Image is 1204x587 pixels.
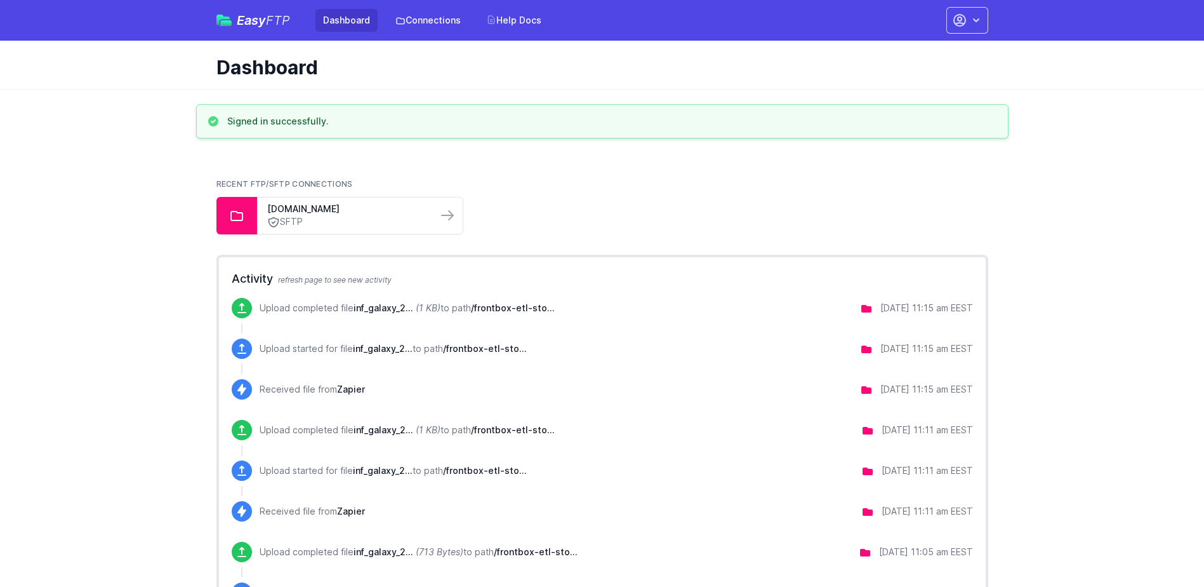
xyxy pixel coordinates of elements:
span: Easy [237,14,290,27]
span: /frontbox-etl-storage/transfer/uploads/eurososgr/salesforce/cases-motor [443,465,527,476]
span: inf_galaxy_20250903_1110.csv [354,424,413,435]
i: (1 KB) [416,302,440,313]
p: Upload completed file to path [260,302,555,314]
a: Connections [388,9,468,32]
span: Zapier [337,384,365,395]
h2: Activity [232,270,973,288]
div: [DATE] 11:15 am EEST [880,342,973,355]
i: (1 KB) [416,424,440,435]
p: Upload completed file to path [260,424,555,436]
span: /frontbox-etl-storage/transfer/uploads/eurososgr/salesforce/cases-motor [494,546,578,557]
span: /frontbox-etl-storage/transfer/uploads/eurososgr/salesforce/cases-motor [471,424,555,435]
i: (713 Bytes) [416,546,463,557]
p: Received file from [260,505,365,518]
div: [DATE] 11:05 am EEST [879,546,973,558]
div: [DATE] 11:15 am EEST [880,302,973,314]
span: /frontbox-etl-storage/transfer/uploads/eurososgr/salesforce/cases-motor [443,343,527,354]
div: [DATE] 11:11 am EEST [882,424,973,436]
p: Received file from [260,383,365,396]
div: [DATE] 11:11 am EEST [882,505,973,518]
a: Help Docs [479,9,549,32]
div: [DATE] 11:15 am EEST [880,383,973,396]
p: Upload started for file to path [260,464,527,477]
div: [DATE] 11:11 am EEST [882,464,973,477]
span: inf_galaxy_20250903_1115.csv [353,343,413,354]
p: Upload started for file to path [260,342,527,355]
span: Zapier [337,506,365,516]
h3: Signed in successfully. [227,115,329,128]
a: EasyFTP [216,14,290,27]
a: [DOMAIN_NAME] [267,203,427,215]
img: easyftp_logo.png [216,15,232,26]
a: SFTP [267,215,427,229]
h1: Dashboard [216,56,978,79]
a: Dashboard [315,9,378,32]
span: inf_galaxy_20250903_1105.csv [354,546,413,557]
p: Upload completed file to path [260,546,578,558]
span: FTP [266,13,290,28]
span: inf_galaxy_20250903_1110.csv [353,465,413,476]
span: /frontbox-etl-storage/transfer/uploads/eurososgr/salesforce/cases-motor [471,302,555,313]
span: inf_galaxy_20250903_1115.csv [354,302,413,313]
span: refresh page to see new activity [278,275,392,285]
h2: Recent FTP/SFTP Connections [216,179,988,189]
